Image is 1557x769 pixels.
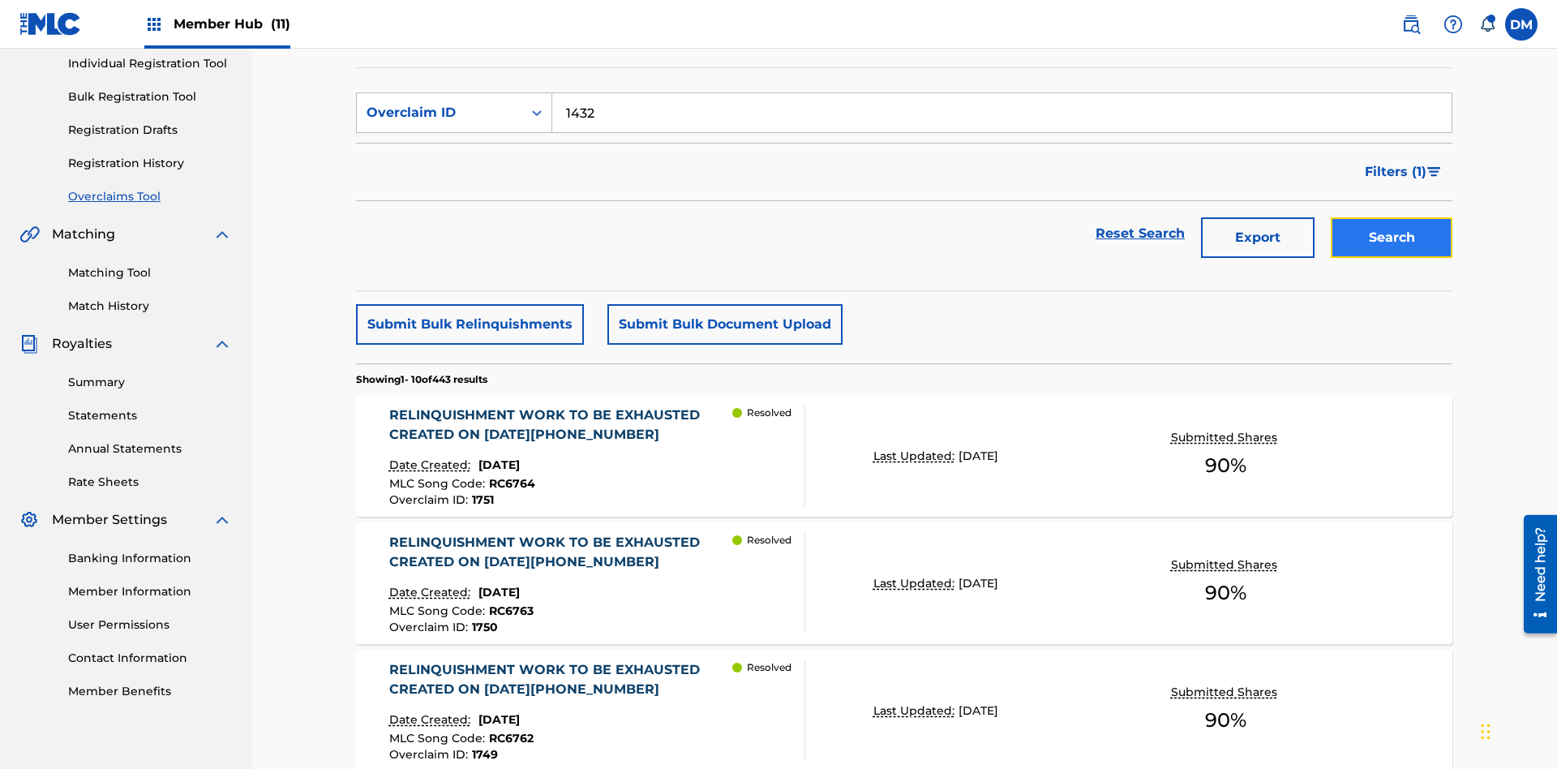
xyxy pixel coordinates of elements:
[356,522,1452,644] a: RELINQUISHMENT WORK TO BE EXHAUSTED CREATED ON [DATE][PHONE_NUMBER]Date Created:[DATE]MLC Song Co...
[389,492,472,507] span: Overclaim ID :
[489,476,535,491] span: RC6764
[389,604,489,618] span: MLC Song Code :
[1087,216,1193,251] a: Reset Search
[873,448,959,465] p: Last Updated:
[212,225,232,244] img: expand
[1476,691,1557,769] iframe: Chat Widget
[478,458,520,472] span: [DATE]
[389,476,489,491] span: MLC Song Code :
[356,395,1452,517] a: RELINQUISHMENT WORK TO BE EXHAUSTED CREATED ON [DATE][PHONE_NUMBER]Date Created:[DATE]MLC Song Co...
[1437,8,1469,41] div: Help
[747,660,791,675] p: Resolved
[68,188,232,205] a: Overclaims Tool
[1171,556,1281,574] p: Submitted Shares
[68,407,232,424] a: Statements
[212,334,232,354] img: expand
[607,304,843,345] button: Submit Bulk Document Upload
[68,550,232,567] a: Banking Information
[52,225,115,244] span: Matching
[68,650,232,667] a: Contact Information
[68,474,232,491] a: Rate Sheets
[478,712,520,727] span: [DATE]
[356,92,1452,266] form: Search Form
[1505,8,1538,41] div: User Menu
[68,440,232,458] a: Annual Statements
[959,449,998,463] span: [DATE]
[1443,15,1463,34] img: help
[389,457,474,474] p: Date Created:
[1171,429,1281,446] p: Submitted Shares
[489,731,534,745] span: RC6762
[356,372,487,387] p: Showing 1 - 10 of 443 results
[1205,578,1246,608] span: 90 %
[747,533,791,548] p: Resolved
[1512,509,1557,642] iframe: Resource Center
[389,711,474,728] p: Date Created:
[68,683,232,700] a: Member Benefits
[212,510,232,530] img: expand
[389,406,733,445] div: RELINQUISHMENT WORK TO BE EXHAUSTED CREATED ON [DATE][PHONE_NUMBER]
[174,15,290,33] span: Member Hub
[52,334,112,354] span: Royalties
[389,660,733,699] div: RELINQUISHMENT WORK TO BE EXHAUSTED CREATED ON [DATE][PHONE_NUMBER]
[19,12,82,36] img: MLC Logo
[1401,15,1421,34] img: search
[1205,706,1246,735] span: 90 %
[472,747,498,762] span: 1749
[356,304,584,345] button: Submit Bulk Relinquishments
[389,533,733,572] div: RELINQUISHMENT WORK TO BE EXHAUSTED CREATED ON [DATE][PHONE_NUMBER]
[1395,8,1427,41] a: Public Search
[1331,217,1452,258] button: Search
[389,747,472,762] span: Overclaim ID :
[959,703,998,718] span: [DATE]
[1479,16,1495,32] div: Notifications
[367,103,513,122] div: Overclaim ID
[68,616,232,634] a: User Permissions
[1427,167,1441,177] img: filter
[19,510,39,530] img: Member Settings
[19,225,40,244] img: Matching
[389,584,474,601] p: Date Created:
[873,575,959,592] p: Last Updated:
[1355,152,1452,192] button: Filters (1)
[1205,451,1246,480] span: 90 %
[1171,684,1281,701] p: Submitted Shares
[68,264,232,281] a: Matching Tool
[1365,162,1426,182] span: Filters ( 1 )
[1481,707,1491,756] div: Drag
[19,334,39,354] img: Royalties
[68,298,232,315] a: Match History
[68,122,232,139] a: Registration Drafts
[52,510,167,530] span: Member Settings
[959,576,998,591] span: [DATE]
[489,604,534,618] span: RC6763
[68,374,232,391] a: Summary
[68,155,232,172] a: Registration History
[68,88,232,105] a: Bulk Registration Tool
[389,620,472,634] span: Overclaim ID :
[1201,217,1315,258] button: Export
[271,16,290,32] span: (11)
[144,15,164,34] img: Top Rightsholders
[68,583,232,600] a: Member Information
[873,702,959,720] p: Last Updated:
[747,406,791,420] p: Resolved
[472,492,494,507] span: 1751
[478,585,520,599] span: [DATE]
[472,620,498,634] span: 1750
[68,55,232,72] a: Individual Registration Tool
[389,731,489,745] span: MLC Song Code :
